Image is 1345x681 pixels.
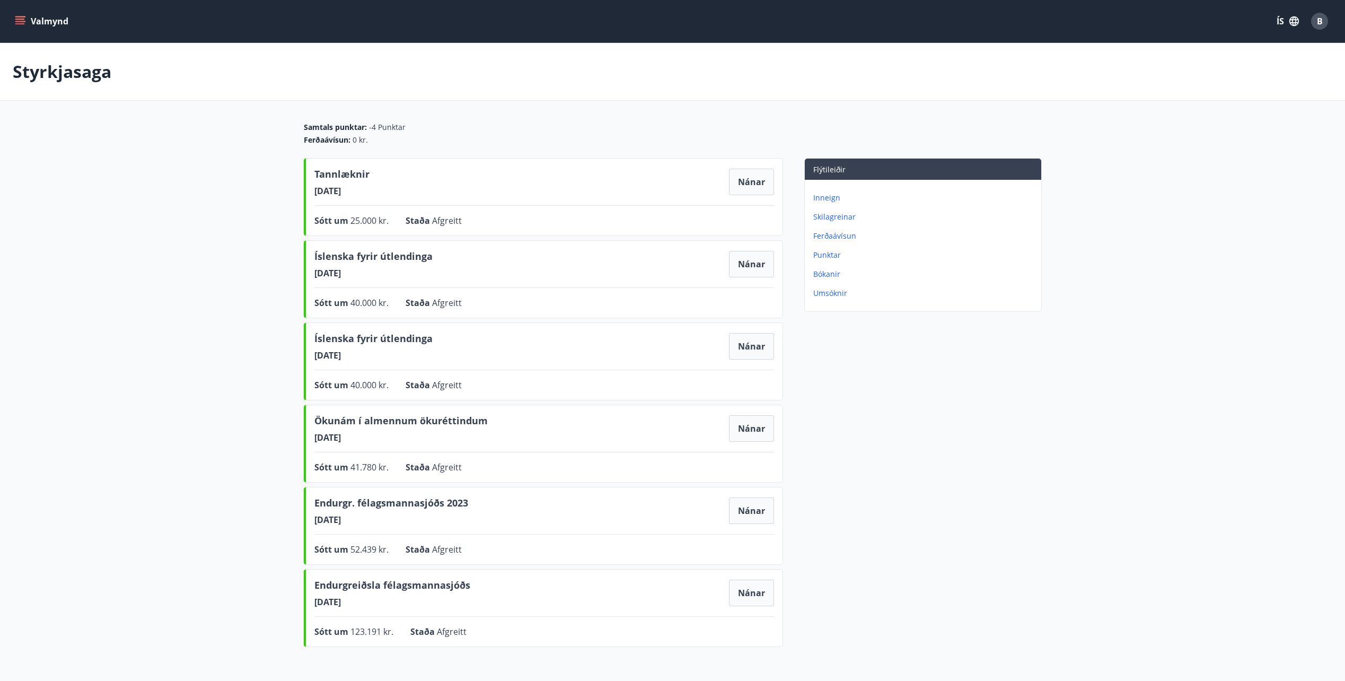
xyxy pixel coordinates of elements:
span: 0 kr. [353,135,368,145]
button: Nánar [729,497,774,524]
span: Afgreitt [432,461,462,473]
span: Endurgreiðsla félagsmannasjóðs [314,578,470,596]
span: Afgreitt [432,215,462,226]
p: Punktar [813,250,1037,260]
button: Nánar [729,415,774,442]
p: Ferðaávísun [813,231,1037,241]
span: Staða [406,379,432,391]
button: Nánar [729,251,774,277]
span: -4 Punktar [369,122,406,133]
span: Sótt um [314,461,350,473]
span: Endurgr. félagsmannasjóðs 2023 [314,496,468,514]
span: 40.000 kr. [350,297,389,309]
span: Sótt um [314,297,350,309]
span: 25.000 kr. [350,215,389,226]
span: Staða [410,626,437,638]
button: B [1307,8,1332,34]
span: B [1317,15,1323,27]
span: [DATE] [314,350,433,361]
span: Afgreitt [432,379,462,391]
span: [DATE] [314,514,468,526]
span: 123.191 kr. [350,626,393,638]
span: Staða [406,544,432,555]
span: Íslenska fyrir útlendinga [314,249,433,267]
button: Nánar [729,580,774,606]
span: [DATE] [314,267,433,279]
button: Nánar [729,333,774,360]
span: [DATE] [314,596,470,608]
button: ÍS [1271,12,1305,31]
p: Inneign [813,193,1037,203]
span: Ökunám í almennum ökuréttindum [314,414,488,432]
span: 41.780 kr. [350,461,389,473]
p: Umsóknir [813,288,1037,299]
p: Bókanir [813,269,1037,280]
span: [DATE] [314,432,488,443]
span: Staða [406,297,432,309]
button: Nánar [729,169,774,195]
span: Flýtileiðir [813,164,846,174]
span: Sótt um [314,379,350,391]
span: [DATE] [314,185,370,197]
button: menu [13,12,73,31]
span: Ferðaávísun : [304,135,350,145]
span: Staða [406,215,432,226]
span: Samtals punktar : [304,122,367,133]
span: Afgreitt [432,544,462,555]
span: Staða [406,461,432,473]
span: Afgreitt [437,626,467,638]
span: 52.439 kr. [350,544,389,555]
span: Sótt um [314,544,350,555]
p: Skilagreinar [813,212,1037,222]
span: Íslenska fyrir útlendinga [314,331,433,350]
span: Sótt um [314,215,350,226]
p: Styrkjasaga [13,60,111,83]
span: Sótt um [314,626,350,638]
span: 40.000 kr. [350,379,389,391]
span: Afgreitt [432,297,462,309]
span: Tannlæknir [314,167,370,185]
